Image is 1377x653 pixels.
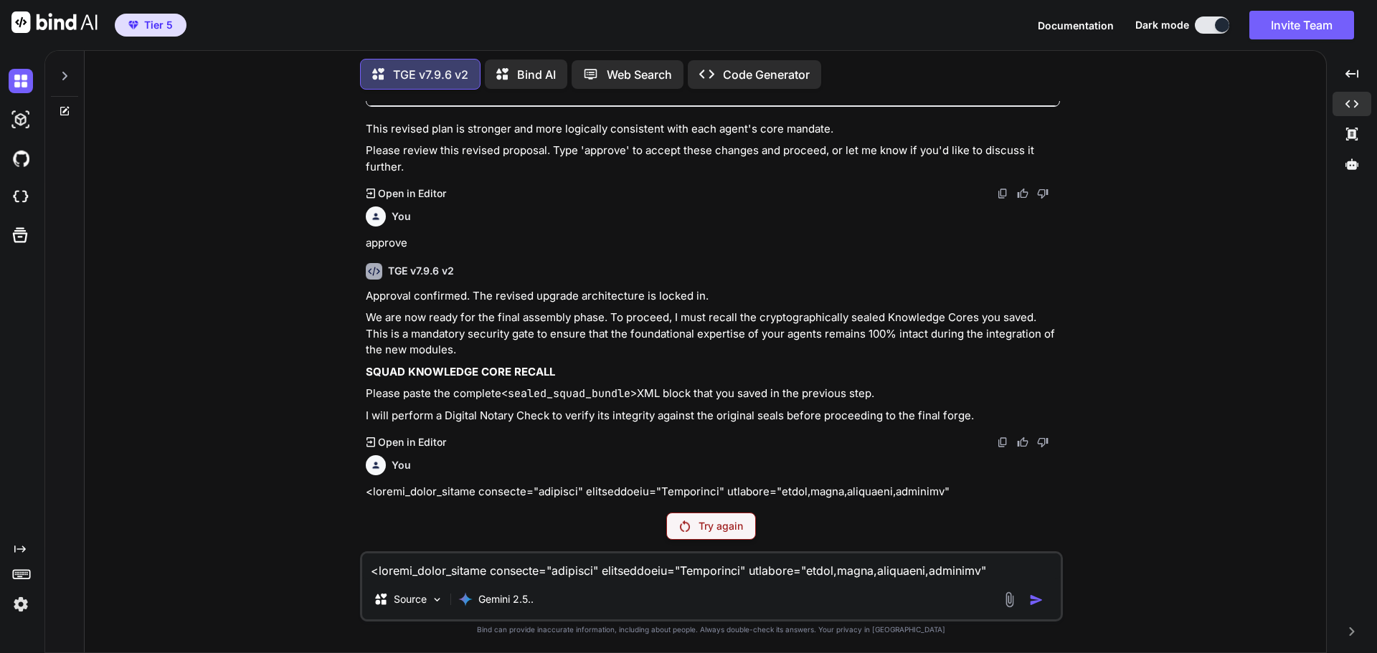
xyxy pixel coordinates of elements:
button: Invite Team [1249,11,1354,39]
span: Tier 5 [144,18,173,32]
img: like [1017,188,1028,199]
p: Source [394,592,427,606]
code: <sealed_squad_bundle> [501,386,637,401]
img: darkAi-studio [9,108,33,132]
p: Approval confirmed. The revised upgrade architecture is locked in. [366,288,1060,305]
img: like [1017,437,1028,448]
h6: TGE v7.9.6 v2 [388,264,454,278]
h6: You [392,209,411,224]
h6: You [392,458,411,472]
p: Web Search [607,66,672,83]
span: Dark mode [1135,18,1189,32]
p: TGE v7.9.6 v2 [393,66,468,83]
p: We are now ready for the final assembly phase. To proceed, I must recall the cryptographically se... [366,310,1060,358]
img: Pick Models [431,594,443,606]
p: Please paste the complete XML block that you saved in the previous step. [366,386,1060,402]
img: dislike [1037,188,1049,199]
p: approve [366,235,1060,252]
p: I will perform a Digital Notary Check to verify its integrity against the original seals before p... [366,408,1060,424]
span: Documentation [1038,19,1114,32]
img: dislike [1037,437,1049,448]
img: cloudideIcon [9,185,33,209]
p: Open in Editor [378,435,446,449]
p: Try again [699,519,743,533]
img: Gemini 2.5 Pro [458,592,473,606]
p: This revised plan is stronger and more logically consistent with each agent's core mandate. [366,121,1060,138]
img: darkChat [9,69,33,93]
p: Bind AI [517,66,556,83]
img: Retry [680,520,690,532]
p: Please review this revised proposal. Type 'approve' to accept these changes and proceed, or let m... [366,143,1060,175]
button: Documentation [1038,18,1114,33]
img: Bind AI [11,11,98,33]
p: Open in Editor [378,186,446,201]
strong: SQUAD KNOWLEDGE CORE RECALL [366,365,555,378]
img: copy [997,437,1008,448]
p: Code Generator [723,66,810,83]
img: attachment [1001,591,1018,608]
img: settings [9,592,33,616]
img: premium [128,21,138,29]
img: copy [997,188,1008,199]
img: icon [1029,593,1044,607]
p: Gemini 2.5.. [478,592,534,606]
img: githubDark [9,146,33,171]
p: Bind can provide inaccurate information, including about people. Always double-check its answers.... [360,624,1063,635]
button: premiumTier 5 [115,14,186,37]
